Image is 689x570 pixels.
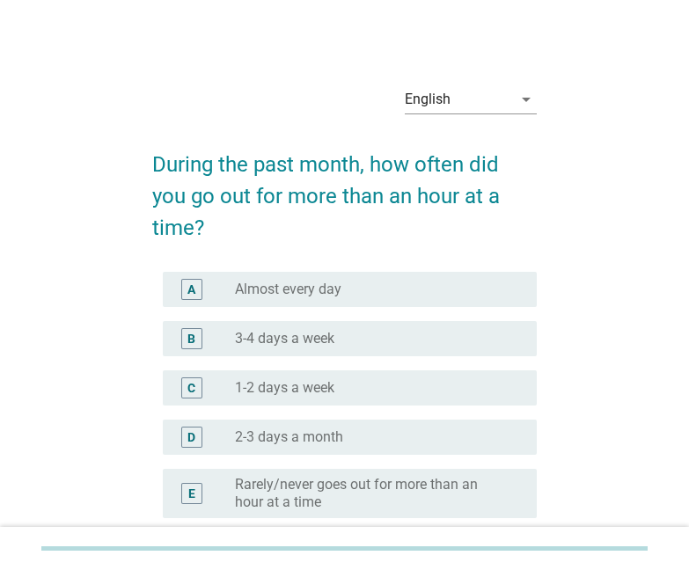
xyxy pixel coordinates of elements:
[187,329,195,347] div: B
[152,131,537,244] h2: During the past month, how often did you go out for more than an hour at a time?
[235,281,341,298] label: Almost every day
[187,427,195,446] div: D
[187,378,195,397] div: C
[405,91,451,107] div: English
[188,484,195,502] div: E
[187,280,195,298] div: A
[516,89,537,110] i: arrow_drop_down
[235,476,509,511] label: Rarely/never goes out for more than an hour at a time
[235,379,334,397] label: 1-2 days a week
[235,428,343,446] label: 2-3 days a month
[235,330,334,347] label: 3-4 days a week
